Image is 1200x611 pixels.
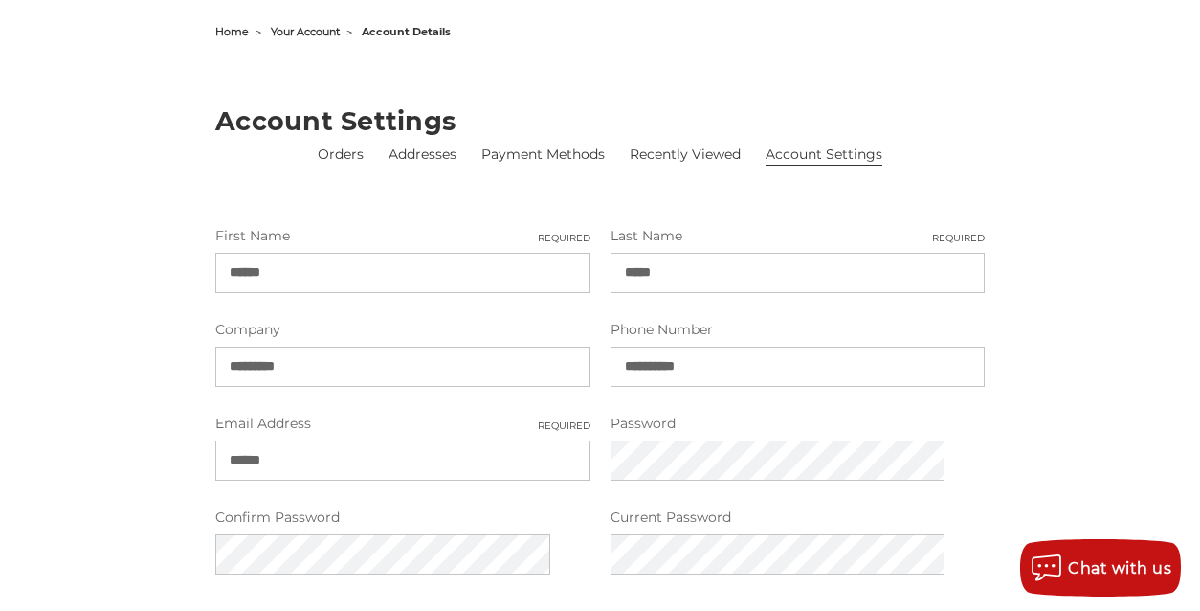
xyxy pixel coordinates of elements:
label: Current Password [611,508,985,528]
a: Recently Viewed [630,145,741,165]
label: Phone Number [611,320,985,340]
button: Chat with us [1020,539,1181,597]
label: Company [215,320,589,340]
label: Confirm Password [215,508,589,528]
a: home [215,25,249,38]
h2: Account Settings [215,108,985,134]
li: Account Settings [766,145,882,166]
a: Payment Methods [481,145,605,165]
span: account details [362,25,451,38]
small: Required [538,419,590,433]
a: Addresses [389,145,456,165]
small: Required [538,231,590,245]
label: Email Address [215,414,589,434]
label: Last Name [611,226,985,246]
label: Password [611,414,985,434]
a: your account [271,25,340,38]
span: Chat with us [1068,559,1171,577]
label: First Name [215,226,589,246]
small: Required [932,231,985,245]
a: Orders [318,145,364,165]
